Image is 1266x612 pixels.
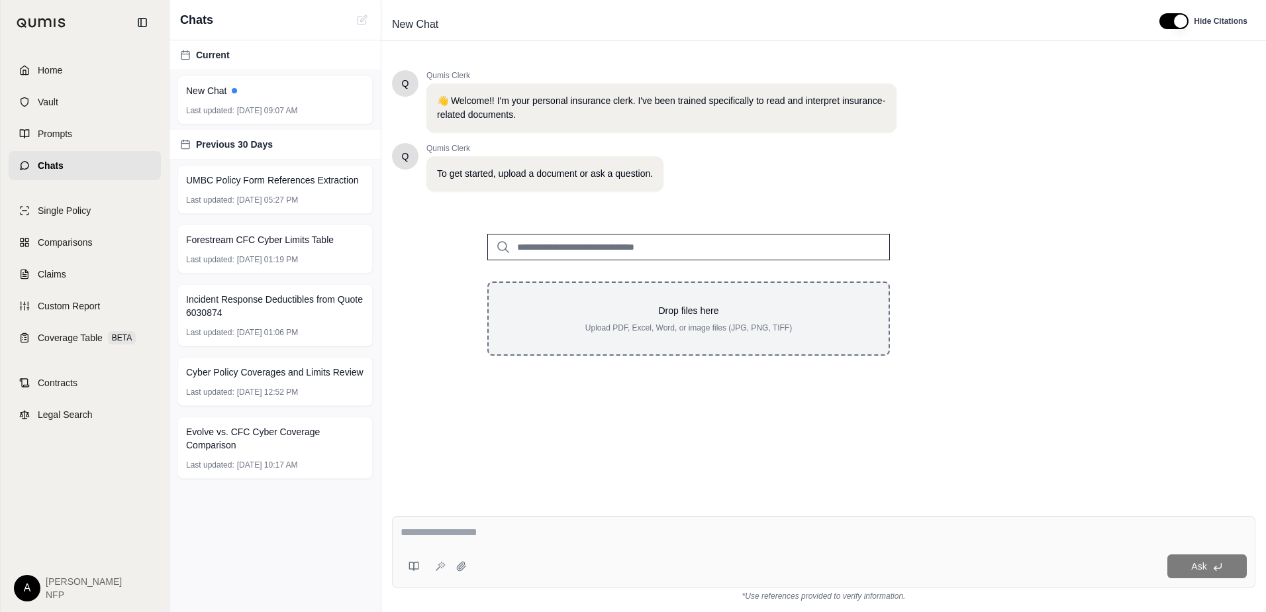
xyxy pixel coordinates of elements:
[186,425,364,452] span: Evolve vs. CFC Cyber Coverage Comparison
[38,236,92,249] span: Comparisons
[186,233,334,246] span: Forestream CFC Cyber Limits Table
[46,588,122,601] span: NFP
[392,588,1255,601] div: *Use references provided to verify information.
[402,150,409,163] span: Hello
[46,575,122,588] span: [PERSON_NAME]
[186,387,234,397] span: Last updated:
[17,18,66,28] img: Qumis Logo
[186,460,234,470] span: Last updated:
[186,105,234,116] span: Last updated:
[186,84,226,97] span: New Chat
[38,268,66,281] span: Claims
[237,327,298,338] span: [DATE] 01:06 PM
[9,323,161,352] a: Coverage TableBETA
[9,291,161,321] a: Custom Report
[38,95,58,109] span: Vault
[1191,561,1206,572] span: Ask
[14,575,40,601] div: A
[108,331,136,344] span: BETA
[387,14,444,35] span: New Chat
[196,138,273,151] span: Previous 30 Days
[237,387,298,397] span: [DATE] 12:52 PM
[38,159,64,172] span: Chats
[426,70,897,81] span: Qumis Clerk
[38,331,103,344] span: Coverage Table
[9,260,161,289] a: Claims
[387,14,1144,35] div: Edit Title
[1194,16,1247,26] span: Hide Citations
[9,196,161,225] a: Single Policy
[180,11,213,29] span: Chats
[9,119,161,148] a: Prompts
[132,12,153,33] button: Collapse sidebar
[186,327,234,338] span: Last updated:
[237,105,298,116] span: [DATE] 09:07 AM
[9,56,161,85] a: Home
[9,228,161,257] a: Comparisons
[186,293,364,319] span: Incident Response Deductibles from Quote 6030874
[510,304,867,317] p: Drop files here
[354,12,370,28] button: New Chat
[38,64,62,77] span: Home
[38,204,91,217] span: Single Policy
[1167,554,1247,578] button: Ask
[402,77,409,90] span: Hello
[186,254,234,265] span: Last updated:
[237,254,298,265] span: [DATE] 01:19 PM
[237,460,298,470] span: [DATE] 10:17 AM
[38,299,100,313] span: Custom Report
[186,366,364,379] span: Cyber Policy Coverages and Limits Review
[9,400,161,429] a: Legal Search
[510,323,867,333] p: Upload PDF, Excel, Word, or image files (JPG, PNG, TIFF)
[9,368,161,397] a: Contracts
[196,48,230,62] span: Current
[186,195,234,205] span: Last updated:
[38,376,77,389] span: Contracts
[186,174,359,187] span: UMBC Policy Form References Extraction
[9,151,161,180] a: Chats
[38,127,72,140] span: Prompts
[38,408,93,421] span: Legal Search
[9,87,161,117] a: Vault
[437,167,653,181] p: To get started, upload a document or ask a question.
[237,195,298,205] span: [DATE] 05:27 PM
[426,143,663,154] span: Qumis Clerk
[437,94,886,122] p: 👋 Welcome!! I'm your personal insurance clerk. I've been trained specifically to read and interpr...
